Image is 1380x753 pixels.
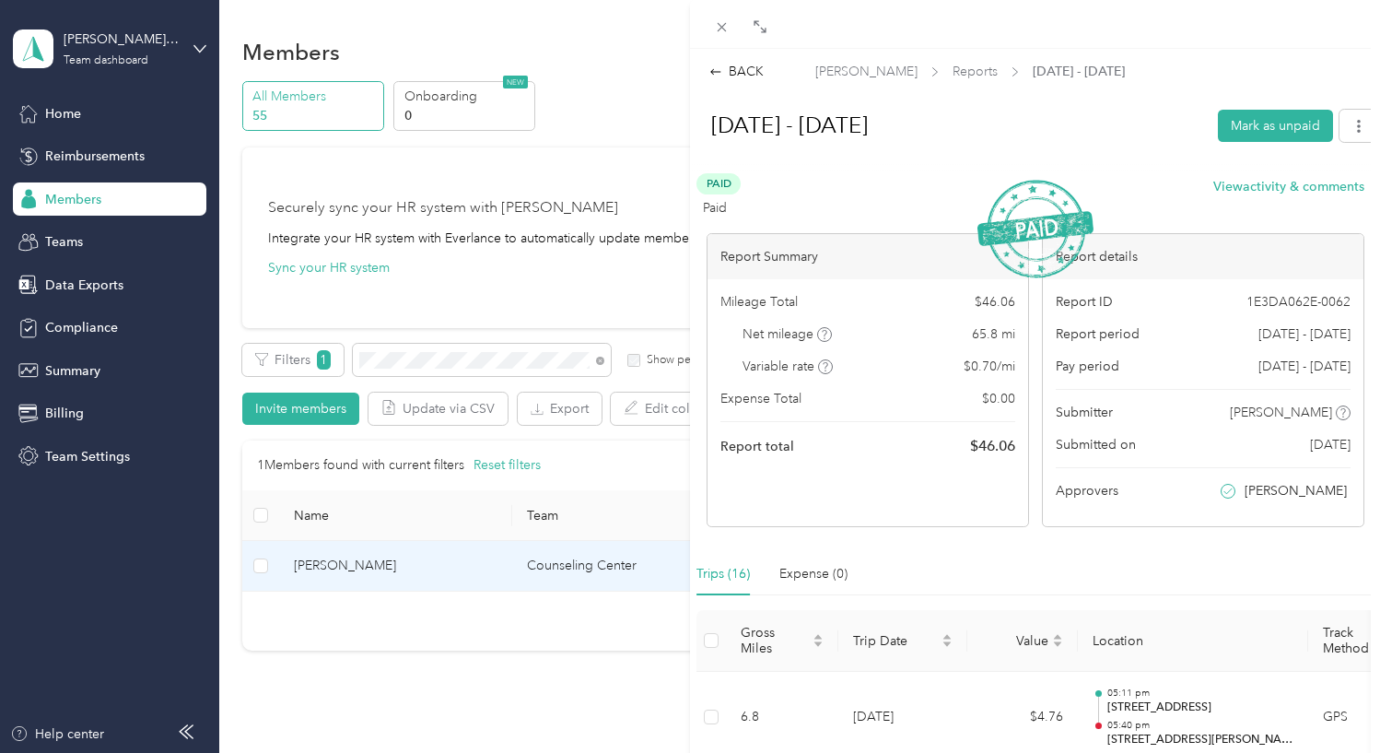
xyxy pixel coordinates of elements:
[941,631,953,642] span: caret-up
[720,292,798,312] span: Mileage Total
[977,180,1093,278] img: PaidStamp
[815,62,918,81] span: [PERSON_NAME]
[1258,324,1351,344] span: [DATE] - [DATE]
[1056,435,1136,454] span: Submitted on
[967,610,1078,672] th: Value
[703,198,727,218] span: Paid
[1107,700,1293,716] p: [STREET_ADDRESS]
[1052,631,1063,642] span: caret-up
[708,234,1028,279] div: Report Summary
[970,435,1015,457] span: $ 46.06
[1246,292,1351,312] span: 1E3DA062E-0062
[1277,650,1380,753] iframe: Everlance-gr Chat Button Frame
[813,639,824,650] span: caret-down
[726,610,838,672] th: Gross Miles
[1230,403,1332,422] span: [PERSON_NAME]
[1043,234,1363,279] div: Report details
[1056,324,1140,344] span: Report period
[1052,639,1063,650] span: caret-down
[1107,687,1293,700] p: 05:11 pm
[779,564,848,584] div: Expense (0)
[964,357,1015,376] span: $ 0.70 / mi
[1258,357,1351,376] span: [DATE] - [DATE]
[1056,403,1113,422] span: Submitter
[743,324,832,344] span: Net mileage
[1056,357,1119,376] span: Pay period
[1310,435,1351,454] span: [DATE]
[975,292,1015,312] span: $ 46.06
[982,389,1015,408] span: $ 0.00
[696,173,741,194] span: Paid
[709,62,764,81] div: BACK
[1033,62,1125,81] span: [DATE] - [DATE]
[1107,732,1293,748] p: [STREET_ADDRESS][PERSON_NAME]
[692,103,1205,147] h1: Sep 1 - 15, 2025
[720,437,794,456] span: Report total
[741,625,809,656] span: Gross Miles
[941,639,953,650] span: caret-down
[1056,481,1118,500] span: Approvers
[982,633,1048,649] span: Value
[972,324,1015,344] span: 65.8 mi
[953,62,998,81] span: Reports
[696,564,750,584] div: Trips (16)
[1245,481,1347,500] span: [PERSON_NAME]
[1056,292,1113,312] span: Report ID
[1218,110,1333,142] button: Mark as unpaid
[720,389,801,408] span: Expense Total
[1107,719,1293,732] p: 05:40 pm
[853,633,938,649] span: Trip Date
[813,631,824,642] span: caret-up
[1213,177,1364,196] button: Viewactivity & comments
[743,357,833,376] span: Variable rate
[1078,610,1308,672] th: Location
[838,610,967,672] th: Trip Date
